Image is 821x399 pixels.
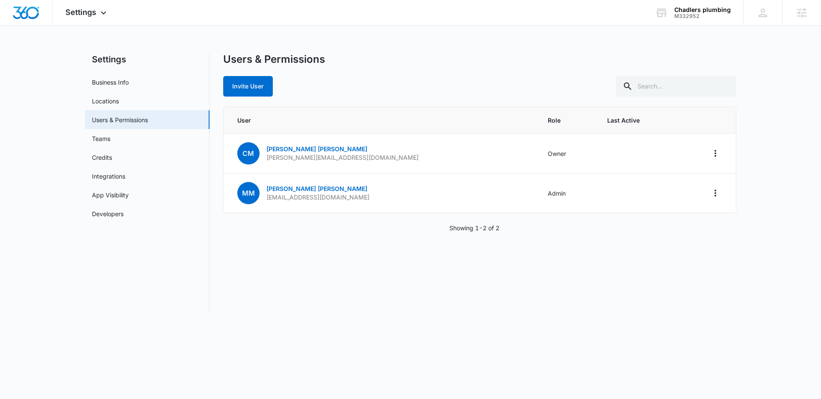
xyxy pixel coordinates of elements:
[92,115,148,124] a: Users & Permissions
[237,190,260,197] a: MM
[674,13,731,19] div: account id
[92,97,119,106] a: Locations
[674,6,731,13] div: account name
[709,147,722,160] button: Actions
[709,186,722,200] button: Actions
[237,150,260,157] a: CM
[616,76,736,97] input: Search...
[92,209,124,218] a: Developers
[92,172,125,181] a: Integrations
[237,182,260,204] span: MM
[537,173,597,213] td: Admin
[223,82,273,90] a: Invite User
[223,53,325,66] h1: Users & Permissions
[266,153,419,162] p: [PERSON_NAME][EMAIL_ADDRESS][DOMAIN_NAME]
[537,134,597,173] td: Owner
[548,116,587,125] span: Role
[223,76,273,97] button: Invite User
[607,116,668,125] span: Last Active
[92,134,110,143] a: Teams
[266,193,369,202] p: [EMAIL_ADDRESS][DOMAIN_NAME]
[65,8,96,17] span: Settings
[92,153,112,162] a: Credits
[266,185,367,192] a: [PERSON_NAME] [PERSON_NAME]
[92,191,129,199] a: App Visibility
[237,142,260,164] span: CM
[85,53,210,66] h2: Settings
[266,145,367,153] a: [PERSON_NAME] [PERSON_NAME]
[449,223,499,232] p: Showing 1-2 of 2
[237,116,527,125] span: User
[92,78,129,87] a: Business Info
